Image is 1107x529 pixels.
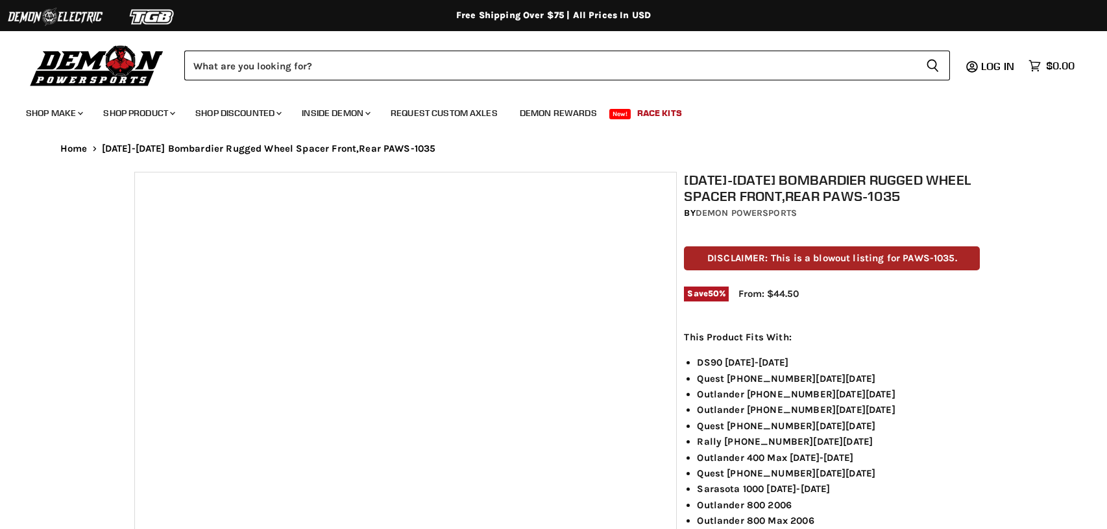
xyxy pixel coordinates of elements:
button: Search [916,51,950,80]
form: Product [184,51,950,80]
span: 50 [708,288,719,298]
span: Save % [684,287,729,301]
a: Shop Make [16,100,91,126]
li: Rally [PHONE_NUMBER][DATE][DATE] [697,434,980,449]
a: Shop Discounted [186,100,289,126]
ul: Main menu [16,95,1071,126]
li: Outlander 400 Max [DATE]-[DATE] [697,450,980,465]
a: Inside Demon [292,100,378,126]
li: Sarasota 1000 [DATE]-[DATE] [697,481,980,497]
a: Log in [975,60,1022,72]
span: $0.00 [1046,60,1075,72]
img: Demon Electric Logo 2 [6,5,104,29]
a: Request Custom Axles [381,100,507,126]
a: Shop Product [93,100,183,126]
div: by [684,206,980,220]
input: Search [184,51,916,80]
li: Quest [PHONE_NUMBER][DATE][DATE] [697,465,980,481]
a: Demon Powersports [696,207,797,218]
img: Demon Powersports [26,42,168,88]
li: Outlander [PHONE_NUMBER][DATE][DATE] [697,386,980,402]
li: Quest [PHONE_NUMBER][DATE][DATE] [697,371,980,386]
nav: Breadcrumbs [34,143,1073,154]
li: DS90 [DATE]-[DATE] [697,355,980,370]
a: Race Kits [627,100,692,126]
li: Outlander 800 2006 [697,497,980,513]
img: TGB Logo 2 [104,5,201,29]
h1: [DATE]-[DATE] Bombardier Rugged Wheel Spacer Front,Rear PAWS-1035 [684,172,980,204]
p: This Product Fits With: [684,329,980,345]
span: From: $44.50 [738,288,799,300]
a: Demon Rewards [510,100,607,126]
li: Outlander [PHONE_NUMBER][DATE][DATE] [697,402,980,417]
a: $0.00 [1022,56,1081,75]
li: Outlander 800 Max 2006 [697,513,980,528]
span: Log in [981,60,1014,73]
div: Free Shipping Over $75 | All Prices In USD [34,10,1073,21]
a: Home [60,143,88,154]
span: [DATE]-[DATE] Bombardier Rugged Wheel Spacer Front,Rear PAWS-1035 [102,143,436,154]
li: Quest [PHONE_NUMBER][DATE][DATE] [697,418,980,434]
p: DISCLAIMER: This is a blowout listing for PAWS-1035. [684,246,980,270]
span: New! [609,109,631,119]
